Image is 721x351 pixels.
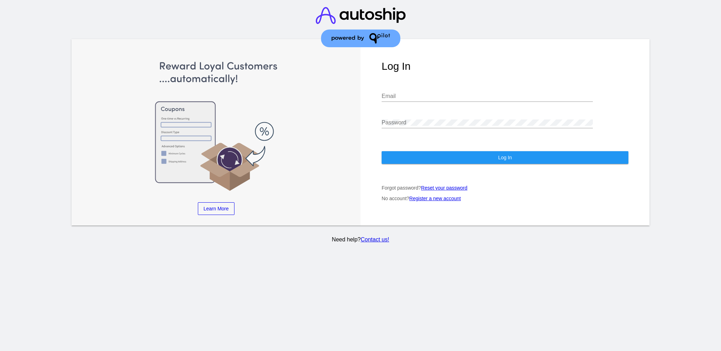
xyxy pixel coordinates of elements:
input: Email [382,93,593,99]
h1: Log In [382,60,628,72]
a: Register a new account [409,196,461,201]
p: Forgot password? [382,185,628,191]
a: Learn More [198,202,234,215]
span: Log In [498,155,512,160]
a: Reset your password [421,185,468,191]
span: Learn More [203,206,229,211]
img: Apply Coupons Automatically to Scheduled Orders with QPilot [93,60,339,192]
button: Log In [382,151,628,164]
p: No account? [382,196,628,201]
a: Contact us! [360,236,389,242]
p: Need help? [70,236,651,243]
